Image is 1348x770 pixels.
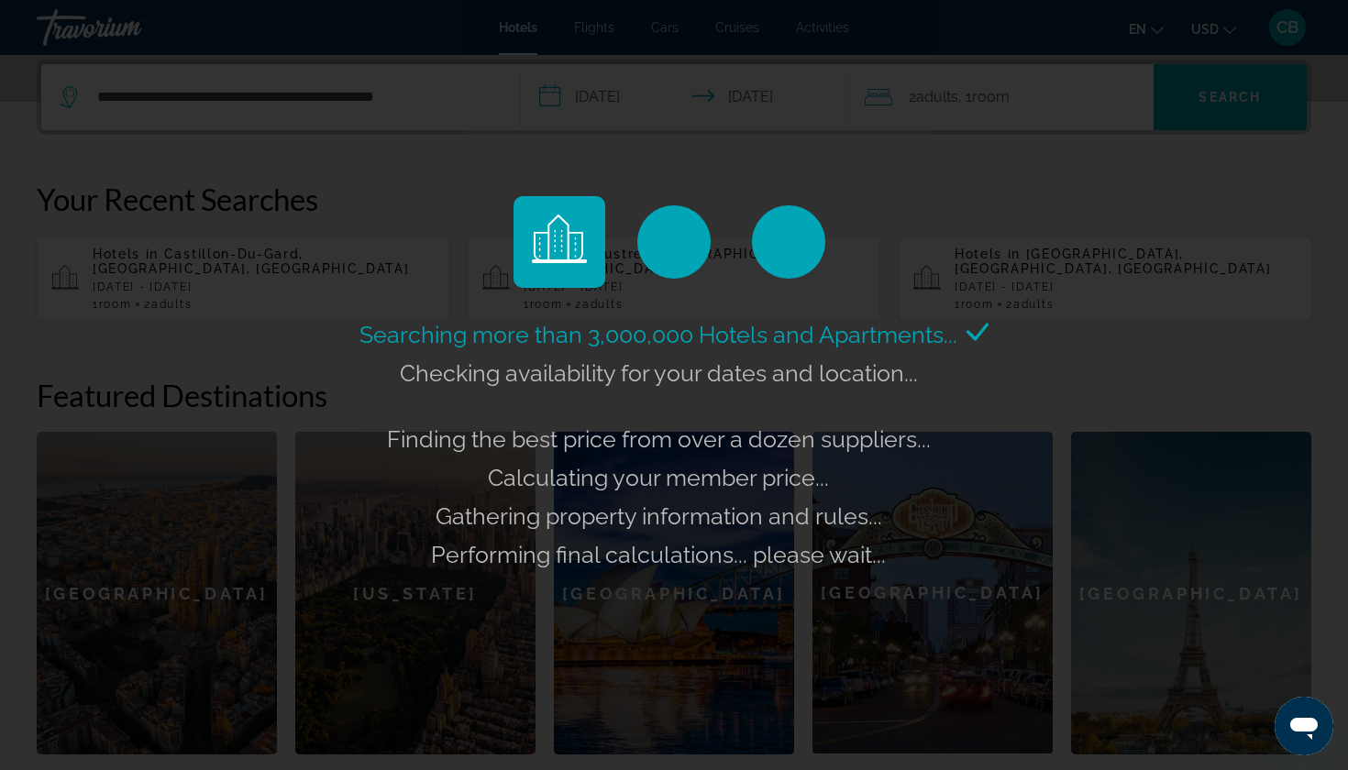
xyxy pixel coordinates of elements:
[400,359,918,387] span: Checking availability for your dates and location...
[431,541,886,568] span: Performing final calculations... please wait...
[359,321,957,348] span: Searching more than 3,000,000 Hotels and Apartments...
[488,464,829,491] span: Calculating your member price...
[387,425,931,453] span: Finding the best price from over a dozen suppliers...
[436,502,882,530] span: Gathering property information and rules...
[1275,697,1333,755] iframe: Bouton de lancement de la fenêtre de messagerie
